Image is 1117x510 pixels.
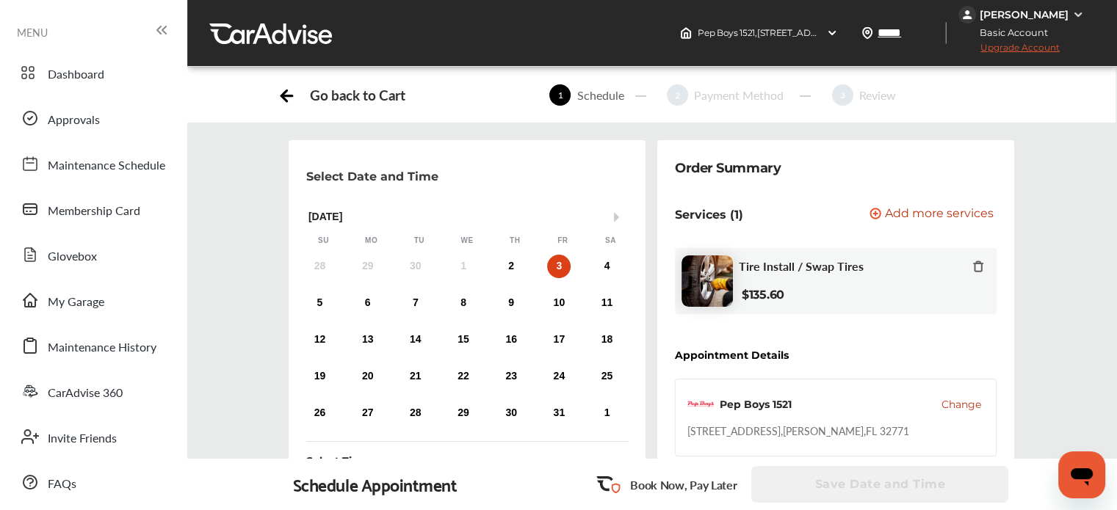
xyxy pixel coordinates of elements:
[742,288,784,302] b: $135.60
[356,255,380,278] div: Not available Monday, September 29th, 2025
[13,190,173,228] a: Membership Card
[680,27,692,39] img: header-home-logo.8d720a4f.svg
[13,236,173,274] a: Glovebox
[452,401,475,425] div: Choose Wednesday, October 29th, 2025
[614,212,624,222] button: Next Month
[308,401,331,425] div: Choose Sunday, October 26th, 2025
[832,84,853,106] span: 3
[48,338,156,357] span: Maintenance History
[404,291,427,315] div: Choose Tuesday, October 7th, 2025
[507,236,522,246] div: Th
[48,202,140,221] span: Membership Card
[48,293,104,312] span: My Garage
[687,391,714,418] img: logo-pepboys.png
[667,84,688,106] span: 2
[958,6,976,23] img: jVpblrzwTbfkPYzPPzSLxeg0AAAAASUVORK5CYII=
[958,42,1060,60] span: Upgrade Account
[412,236,427,246] div: Tu
[980,8,1069,21] div: [PERSON_NAME]
[861,27,873,39] img: location_vector.a44bc228.svg
[48,156,165,175] span: Maintenance Schedule
[499,328,523,351] div: Choose Thursday, October 16th, 2025
[300,211,635,223] div: [DATE]
[452,291,475,315] div: Choose Wednesday, October 8th, 2025
[499,365,523,388] div: Choose Thursday, October 23rd, 2025
[404,401,427,425] div: Choose Tuesday, October 28th, 2025
[296,252,631,428] div: month 2025-10
[675,349,789,361] div: Appointment Details
[571,87,629,103] div: Schedule
[549,84,571,106] span: 1
[13,99,173,137] a: Approvals
[547,291,571,315] div: Choose Friday, October 10th, 2025
[308,255,331,278] div: Not available Sunday, September 28th, 2025
[499,291,523,315] div: Choose Thursday, October 9th, 2025
[499,255,523,278] div: Choose Thursday, October 2nd, 2025
[308,291,331,315] div: Choose Sunday, October 5th, 2025
[48,247,97,266] span: Glovebox
[13,145,173,183] a: Maintenance Schedule
[364,236,379,246] div: Mo
[452,328,475,351] div: Choose Wednesday, October 15th, 2025
[1058,451,1105,498] iframe: Button to launch messaging window
[316,236,330,246] div: Su
[13,281,173,319] a: My Garage
[547,365,571,388] div: Choose Friday, October 24th, 2025
[308,365,331,388] div: Choose Sunday, October 19th, 2025
[48,475,76,494] span: FAQs
[739,259,864,273] span: Tire Install / Swap Tires
[945,22,947,44] img: header-divider.bc55588e.svg
[293,474,458,495] div: Schedule Appointment
[499,401,523,425] div: Choose Thursday, October 30th, 2025
[547,255,571,278] div: Choose Friday, October 3rd, 2025
[356,365,380,388] div: Choose Monday, October 20th, 2025
[404,365,427,388] div: Choose Tuesday, October 21st, 2025
[870,208,994,222] button: Add more services
[1072,9,1084,21] img: WGsFRI8htEPBVLJbROoPRyZpYNWhNONpIPPETTm6eUC0GeLEiAAAAAElFTkSuQmCC
[404,328,427,351] div: Choose Tuesday, October 14th, 2025
[603,236,618,246] div: Sa
[308,328,331,351] div: Choose Sunday, October 12th, 2025
[720,397,792,412] div: Pep Boys 1521
[688,87,789,103] div: Payment Method
[306,170,438,183] p: Select Date and Time
[13,54,173,92] a: Dashboard
[682,255,733,307] img: tire-install-swap-tires-thumb.jpg
[460,236,474,246] div: We
[48,65,104,84] span: Dashboard
[595,291,618,315] div: Choose Saturday, October 11th, 2025
[356,291,380,315] div: Choose Monday, October 6th, 2025
[547,401,571,425] div: Choose Friday, October 31st, 2025
[687,423,909,438] div: [STREET_ADDRESS] , [PERSON_NAME] , FL 32771
[960,25,1059,40] span: Basic Account
[13,372,173,410] a: CarAdvise 360
[13,418,173,456] a: Invite Friends
[404,255,427,278] div: Not available Tuesday, September 30th, 2025
[941,397,981,412] button: Change
[48,384,123,403] span: CarAdvise 360
[870,208,997,222] a: Add more services
[555,236,570,246] div: Fr
[698,27,955,38] span: Pep Boys 1521 , [STREET_ADDRESS] [PERSON_NAME] , FL 32771
[826,27,838,39] img: header-down-arrow.9dd2ce7d.svg
[595,255,618,278] div: Choose Saturday, October 4th, 2025
[356,401,380,425] div: Choose Monday, October 27th, 2025
[853,87,902,103] div: Review
[48,111,100,130] span: Approvals
[547,328,571,351] div: Choose Friday, October 17th, 2025
[310,87,405,103] div: Go back to Cart
[452,365,475,388] div: Choose Wednesday, October 22nd, 2025
[306,453,369,468] div: Select Time
[595,328,618,351] div: Choose Saturday, October 18th, 2025
[630,476,737,493] p: Book Now, Pay Later
[675,208,743,222] p: Services (1)
[48,429,117,448] span: Invite Friends
[356,328,380,351] div: Choose Monday, October 13th, 2025
[885,208,994,222] span: Add more services
[595,365,618,388] div: Choose Saturday, October 25th, 2025
[595,401,618,425] div: Choose Saturday, November 1st, 2025
[13,463,173,501] a: FAQs
[452,255,475,278] div: Not available Wednesday, October 1st, 2025
[17,26,48,38] span: MENU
